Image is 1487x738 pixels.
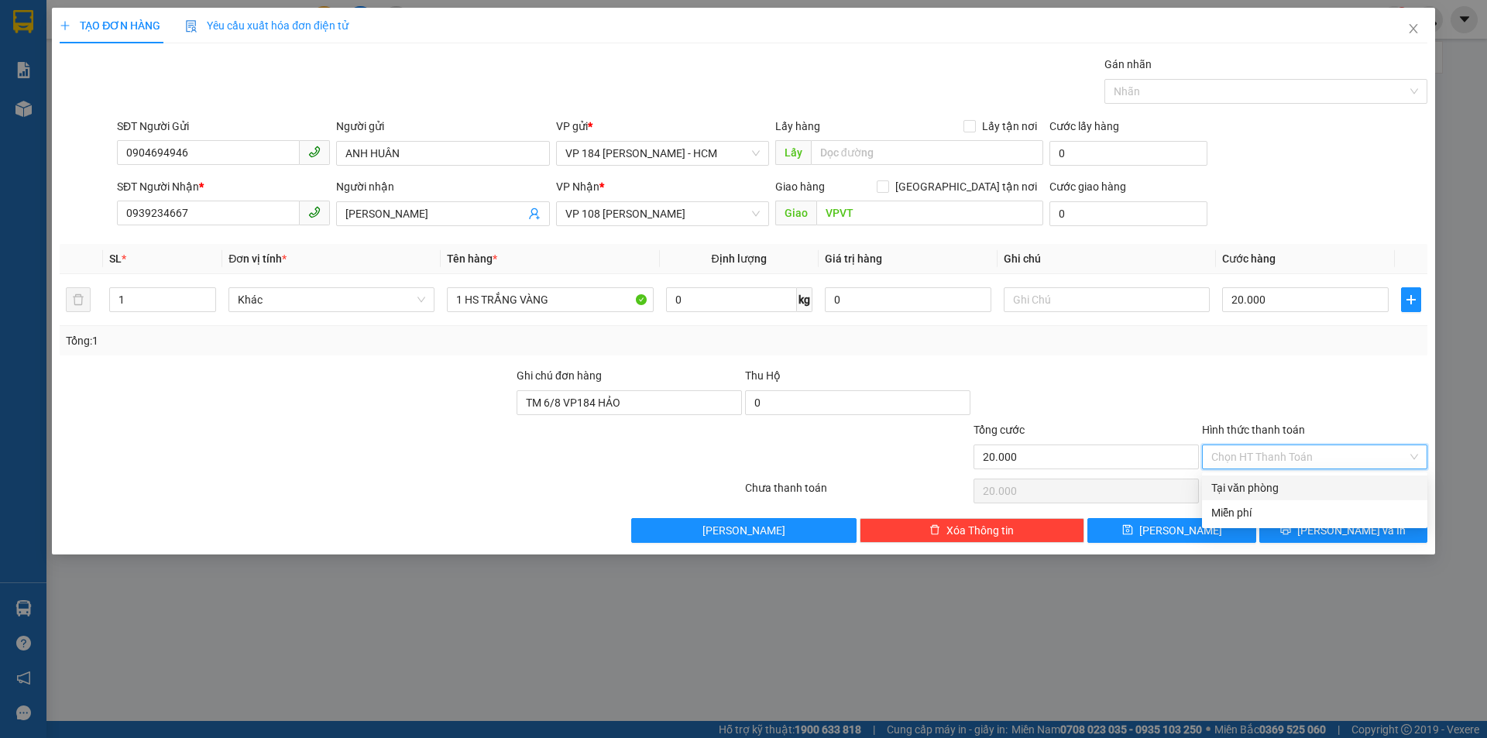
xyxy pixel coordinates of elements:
div: SĐT Người Nhận [117,178,330,195]
span: VP Nhận [556,180,599,193]
div: Miễn phí [1211,504,1418,521]
span: [PERSON_NAME] [1139,522,1222,539]
input: VD: Bàn, Ghế [447,287,653,312]
span: phone [308,146,321,158]
img: icon [185,20,197,33]
span: Lấy [775,140,811,165]
input: Cước giao hàng [1049,201,1207,226]
button: plus [1401,287,1421,312]
div: SĐT Người Gửi [117,118,330,135]
button: printer[PERSON_NAME] và In [1259,518,1427,543]
span: Lấy tận nơi [976,118,1043,135]
span: Lấy hàng [775,120,820,132]
span: Giá trị hàng [825,252,882,265]
span: [PERSON_NAME] và In [1297,522,1406,539]
button: delete [66,287,91,312]
span: delete [929,524,940,537]
div: Chưa thanh toán [743,479,972,506]
input: Ghi Chú [1004,287,1210,312]
span: Cước hàng [1222,252,1276,265]
span: TẠO ĐƠN HÀNG [60,19,160,32]
div: Người gửi [336,118,549,135]
span: save [1122,524,1133,537]
button: save[PERSON_NAME] [1087,518,1255,543]
span: printer [1280,524,1291,537]
span: VP 184 Nguyễn Văn Trỗi - HCM [565,142,760,165]
button: Close [1392,8,1435,51]
span: Tổng cước [974,424,1025,436]
div: Tại văn phòng [1211,479,1418,496]
div: Tổng: 1 [66,332,574,349]
span: Khác [238,288,425,311]
div: Người nhận [336,178,549,195]
span: kg [797,287,812,312]
span: SL [109,252,122,265]
span: plus [60,20,70,31]
input: Dọc đường [811,140,1043,165]
label: Hình thức thanh toán [1202,424,1305,436]
span: VP 108 Lê Hồng Phong - Vũng Tàu [565,202,760,225]
label: Gán nhãn [1104,58,1152,70]
span: Định lượng [712,252,767,265]
div: VP gửi [556,118,769,135]
input: 0 [825,287,991,312]
span: Yêu cầu xuất hóa đơn điện tử [185,19,349,32]
span: phone [308,206,321,218]
label: Cước giao hàng [1049,180,1126,193]
button: deleteXóa Thông tin [860,518,1085,543]
span: Đơn vị tính [228,252,287,265]
span: user-add [528,208,541,220]
input: Ghi chú đơn hàng [517,390,742,415]
span: [PERSON_NAME] [702,522,785,539]
span: Xóa Thông tin [946,522,1014,539]
th: Ghi chú [998,244,1216,274]
span: plus [1402,293,1420,306]
span: Giao hàng [775,180,825,193]
span: Giao [775,201,816,225]
input: Cước lấy hàng [1049,141,1207,166]
span: Thu Hộ [745,369,781,382]
span: [GEOGRAPHIC_DATA] tận nơi [889,178,1043,195]
label: Ghi chú đơn hàng [517,369,602,382]
span: Tên hàng [447,252,497,265]
span: close [1407,22,1420,35]
button: [PERSON_NAME] [631,518,857,543]
label: Cước lấy hàng [1049,120,1119,132]
input: Dọc đường [816,201,1043,225]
